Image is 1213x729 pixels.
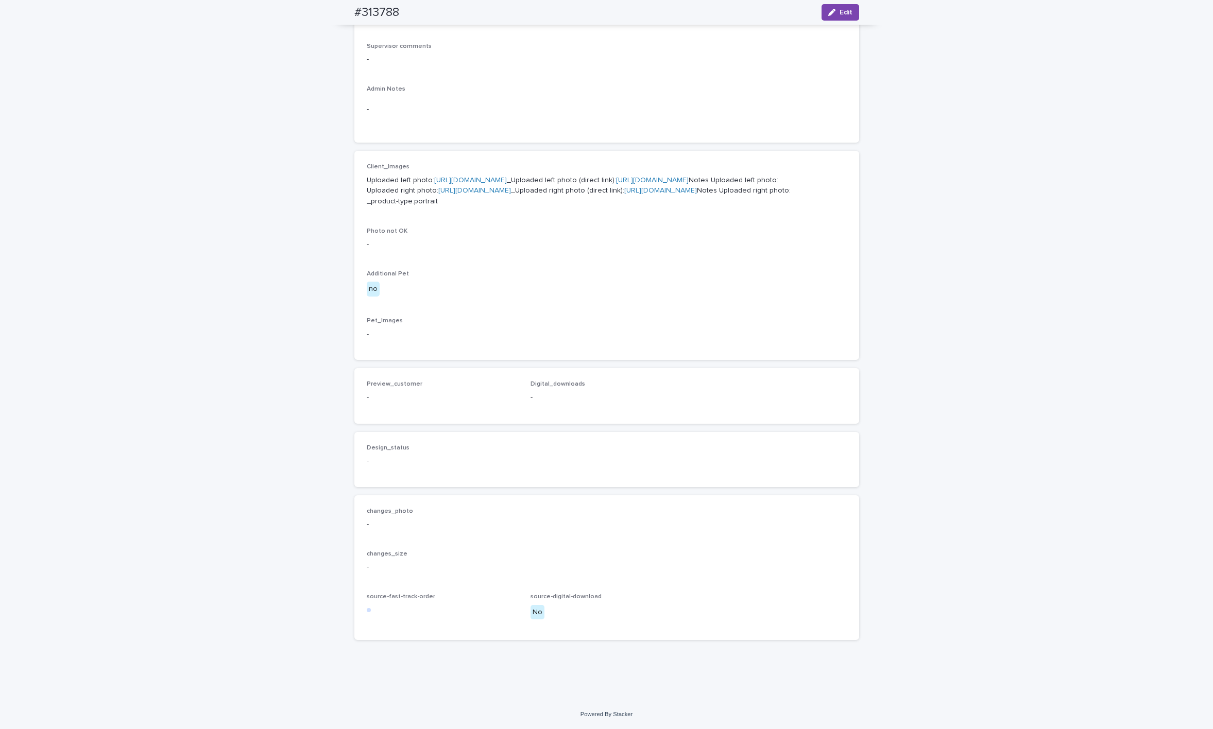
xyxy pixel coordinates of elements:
[367,164,409,170] span: Client_Images
[580,711,633,717] a: Powered By Stacker
[367,392,519,403] p: -
[367,104,847,115] p: -
[367,329,847,340] p: -
[367,228,407,234] span: Photo not OK
[624,187,697,194] a: [URL][DOMAIN_NAME]
[367,43,432,49] span: Supervisor comments
[367,54,847,65] p: -
[531,392,682,403] p: -
[367,562,847,572] p: -
[616,177,689,184] a: [URL][DOMAIN_NAME]
[531,605,544,620] div: No
[367,239,847,250] p: -
[367,86,405,92] span: Admin Notes
[367,519,847,530] p: -
[367,282,380,297] div: no
[367,175,847,207] p: Uploaded left photo: _Uploaded left photo (direct link): Notes Uploaded left photo: Uploaded righ...
[367,318,403,324] span: Pet_Images
[840,9,852,16] span: Edit
[367,271,409,277] span: Additional Pet
[367,456,519,466] p: -
[367,381,422,387] span: Preview_customer
[531,594,602,600] span: source-digital-download
[367,445,409,451] span: Design_status
[367,551,407,557] span: changes_size
[367,508,413,514] span: changes_photo
[531,381,585,387] span: Digital_downloads
[367,594,435,600] span: source-fast-track-order
[438,187,511,194] a: [URL][DOMAIN_NAME]
[822,4,859,21] button: Edit
[434,177,507,184] a: [URL][DOMAIN_NAME]
[354,5,399,20] h2: #313788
